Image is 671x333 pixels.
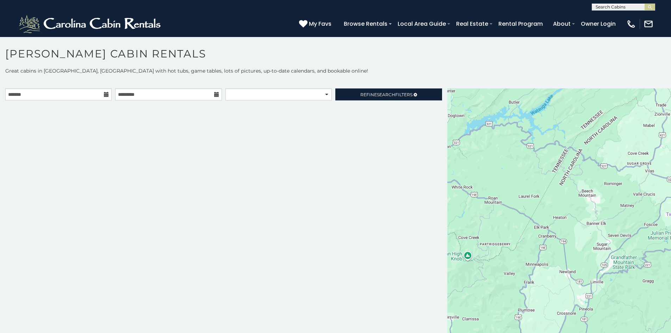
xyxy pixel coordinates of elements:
a: Real Estate [453,18,492,30]
a: Browse Rentals [340,18,391,30]
a: My Favs [299,19,333,29]
img: mail-regular-white.png [644,19,653,29]
a: Rental Program [495,18,546,30]
img: White-1-2.png [18,13,164,35]
span: My Favs [309,19,331,28]
span: Refine Filters [360,92,412,97]
a: Owner Login [577,18,619,30]
a: About [549,18,574,30]
img: phone-regular-white.png [626,19,636,29]
a: Local Area Guide [394,18,449,30]
span: Search [377,92,395,97]
a: RefineSearchFilters [335,88,442,100]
